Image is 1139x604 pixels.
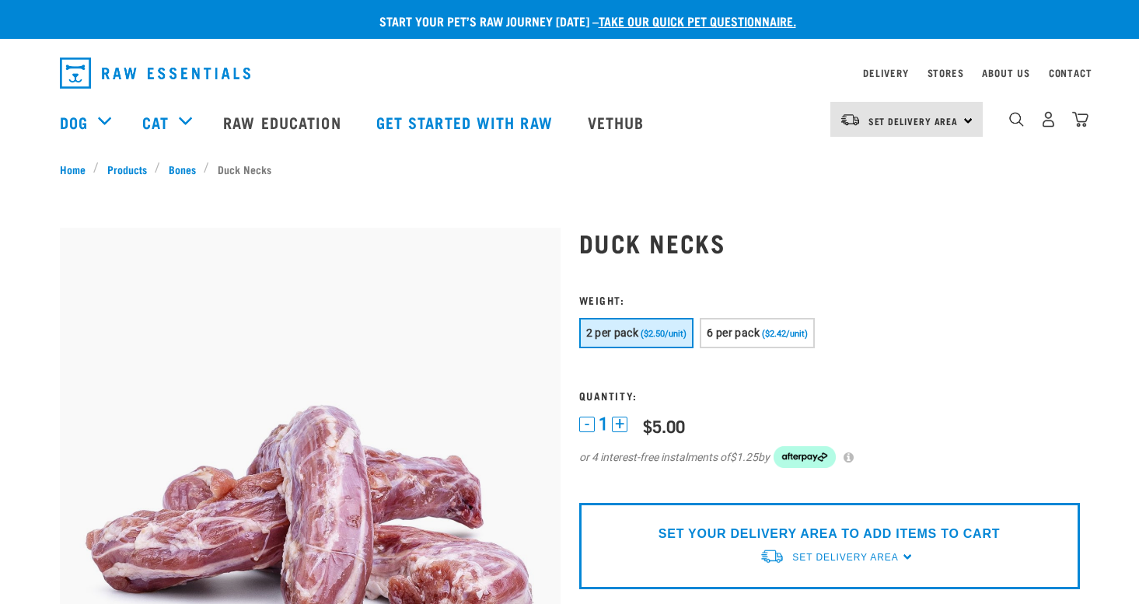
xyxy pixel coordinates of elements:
button: + [612,417,627,432]
a: take our quick pet questionnaire. [599,17,796,24]
a: Delivery [863,70,908,75]
a: Contact [1049,70,1092,75]
a: About Us [982,70,1029,75]
span: ($2.50/unit) [641,329,687,339]
a: Dog [60,110,88,134]
h1: Duck Necks [579,229,1080,257]
button: 6 per pack ($2.42/unit) [700,318,815,348]
a: Cat [142,110,169,134]
span: 6 per pack [707,326,760,339]
a: Home [60,161,94,177]
h3: Quantity: [579,389,1080,401]
span: Set Delivery Area [792,552,898,563]
span: ($2.42/unit) [762,329,808,339]
nav: breadcrumbs [60,161,1080,177]
span: 2 per pack [586,326,639,339]
span: 1 [599,416,608,432]
img: van-moving.png [760,548,784,564]
span: Set Delivery Area [868,118,959,124]
nav: dropdown navigation [47,51,1092,95]
a: Stores [928,70,964,75]
div: or 4 interest-free instalments of by [579,446,1080,468]
img: user.png [1040,111,1057,127]
img: Raw Essentials Logo [60,58,250,89]
a: Products [99,161,155,177]
img: home-icon-1@2x.png [1009,112,1024,127]
a: Vethub [572,91,664,153]
button: 2 per pack ($2.50/unit) [579,318,694,348]
img: van-moving.png [840,113,861,127]
a: Get started with Raw [361,91,572,153]
p: SET YOUR DELIVERY AREA TO ADD ITEMS TO CART [659,525,1000,543]
a: Bones [160,161,204,177]
button: - [579,417,595,432]
a: Raw Education [208,91,360,153]
img: home-icon@2x.png [1072,111,1088,127]
h3: Weight: [579,294,1080,305]
img: Afterpay [774,446,836,468]
span: $1.25 [730,449,758,466]
div: $5.00 [643,416,685,435]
